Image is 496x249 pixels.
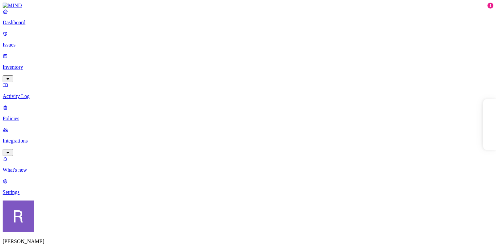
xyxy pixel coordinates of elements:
p: Integrations [3,138,493,144]
p: Dashboard [3,20,493,26]
p: Inventory [3,64,493,70]
a: Issues [3,31,493,48]
img: MIND [3,3,22,9]
p: [PERSON_NAME] [3,239,493,244]
p: Policies [3,116,493,122]
a: MIND [3,3,493,9]
a: Activity Log [3,82,493,99]
p: Activity Log [3,93,493,99]
a: Policies [3,105,493,122]
p: Issues [3,42,493,48]
div: 1 [487,3,493,9]
a: Integrations [3,127,493,155]
a: What's new [3,156,493,173]
p: What's new [3,167,493,173]
p: Settings [3,189,493,195]
img: Rich Thompson [3,201,34,232]
a: Settings [3,178,493,195]
a: Dashboard [3,9,493,26]
a: Inventory [3,53,493,81]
